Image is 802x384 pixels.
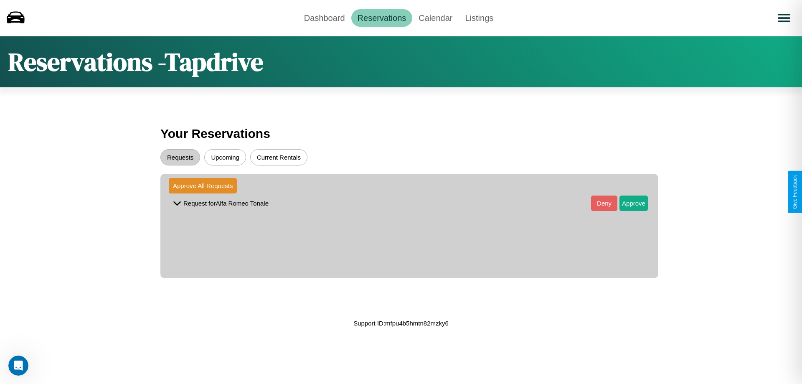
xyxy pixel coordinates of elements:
[204,149,246,165] button: Upcoming
[619,196,648,211] button: Approve
[353,318,449,329] p: Support ID: mfpu4b5hmtn82mzky6
[183,198,269,209] p: Request for Alfa Romeo Tonale
[250,149,307,165] button: Current Rentals
[160,149,200,165] button: Requests
[8,356,28,376] iframe: Intercom live chat
[459,9,500,27] a: Listings
[160,122,642,145] h3: Your Reservations
[298,9,351,27] a: Dashboard
[772,6,796,30] button: Open menu
[351,9,413,27] a: Reservations
[792,175,798,209] div: Give Feedback
[169,178,237,193] button: Approve All Requests
[412,9,459,27] a: Calendar
[591,196,617,211] button: Deny
[8,45,263,79] h1: Reservations - Tapdrive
